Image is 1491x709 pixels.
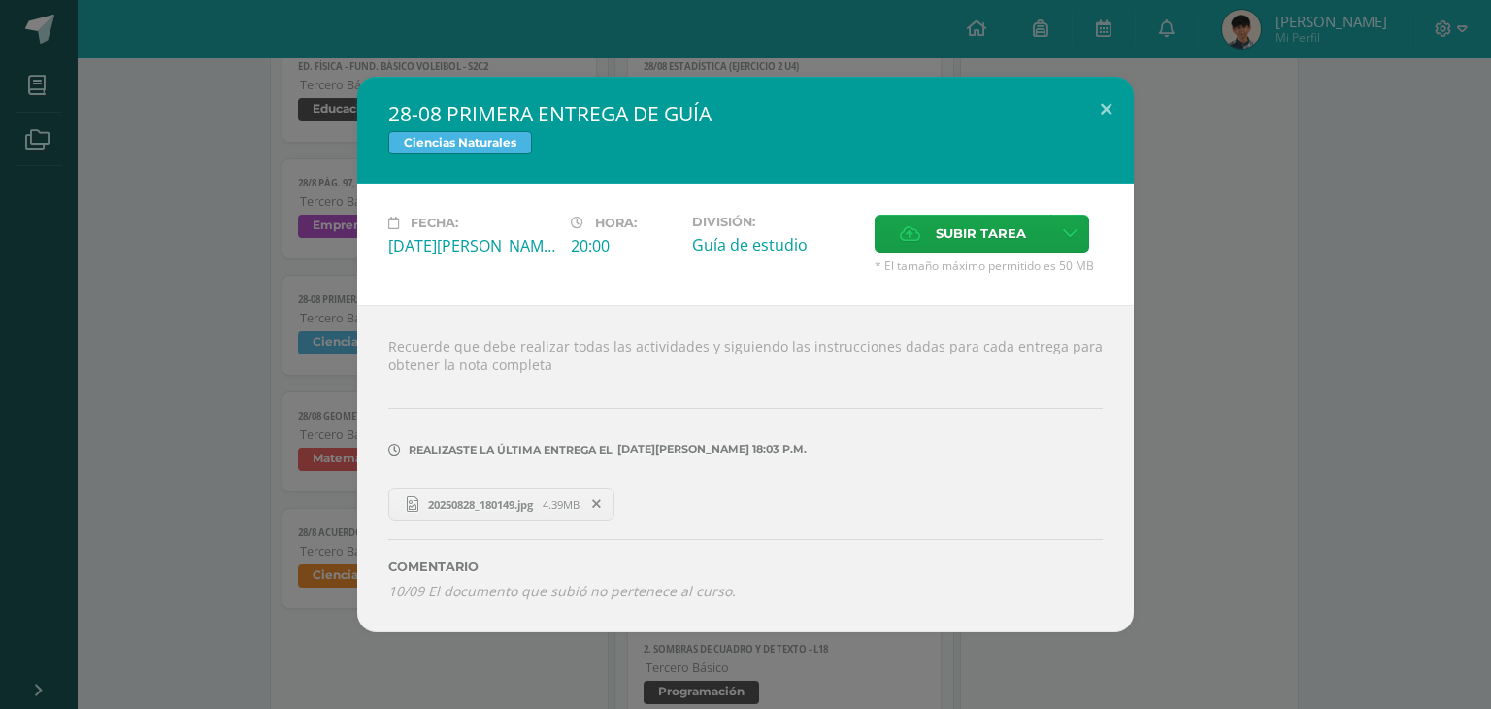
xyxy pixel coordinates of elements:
i: 10/09 El documento que subió no pertenece al curso. [388,582,736,600]
div: Guía de estudio [692,234,859,255]
span: Fecha: [411,216,458,230]
label: Comentario [388,559,1103,574]
div: [DATE][PERSON_NAME] [388,235,555,256]
h2: 28-08 PRIMERA ENTREGA DE GUÍA [388,100,1103,127]
span: * El tamaño máximo permitido es 50 MB [875,257,1103,274]
div: Recuerde que debe realizar todas las actividades y siguiendo las instrucciones dadas para cada en... [357,305,1134,632]
span: Subir tarea [936,216,1026,252]
button: Close (Esc) [1078,77,1134,143]
span: Ciencias Naturales [388,131,532,154]
div: 20:00 [571,235,677,256]
span: 20250828_180149.jpg [418,497,543,512]
span: Realizaste la última entrega el [409,443,613,456]
label: División: [692,215,859,229]
span: 4.39MB [543,497,580,512]
span: [DATE][PERSON_NAME] 18:03 p.m. [613,449,807,450]
a: 20250828_180149.jpg 4.39MB [388,488,614,521]
span: Hora: [595,216,637,230]
span: Remover entrega [580,493,613,515]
